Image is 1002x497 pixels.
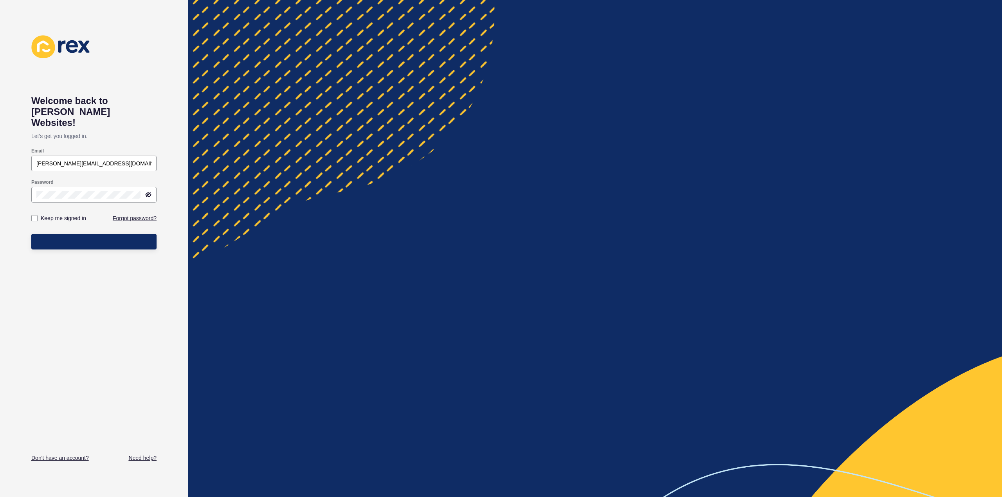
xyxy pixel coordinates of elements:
[31,179,54,185] label: Password
[128,454,157,462] a: Need help?
[31,454,89,462] a: Don't have an account?
[31,128,157,144] p: Let's get you logged in.
[36,160,151,167] input: e.g. name@company.com
[113,214,157,222] a: Forgot password?
[31,95,157,128] h1: Welcome back to [PERSON_NAME] Websites!
[41,214,86,222] label: Keep me signed in
[31,148,44,154] label: Email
